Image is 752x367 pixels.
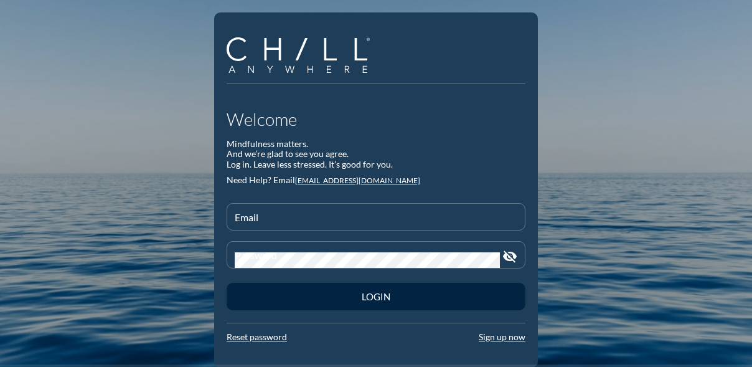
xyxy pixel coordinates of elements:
[227,139,525,170] div: Mindfulness matters. And we’re glad to see you agree. Log in. Leave less stressed. It’s good for ...
[227,174,295,185] span: Need Help? Email
[479,331,525,342] a: Sign up now
[295,176,420,185] a: [EMAIL_ADDRESS][DOMAIN_NAME]
[227,331,287,342] a: Reset password
[502,249,517,264] i: visibility_off
[235,252,500,268] input: Password
[227,37,370,73] img: Company Logo
[227,283,525,310] button: Login
[227,37,379,75] a: Company Logo
[227,109,525,130] h1: Welcome
[248,291,504,302] div: Login
[235,214,517,230] input: Email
